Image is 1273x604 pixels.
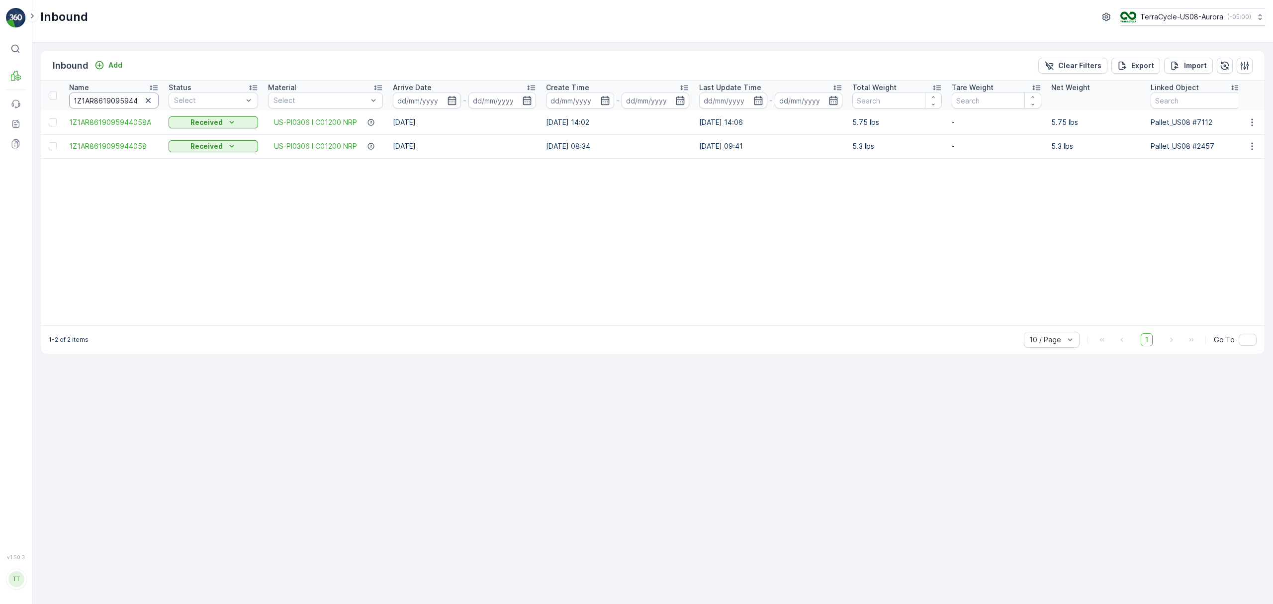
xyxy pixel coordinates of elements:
button: TT [6,562,26,596]
td: [DATE] [388,110,541,134]
p: Clear Filters [1058,61,1101,71]
p: Received [190,117,223,127]
button: Export [1111,58,1160,74]
p: 5.75 lbs [1051,117,1141,127]
input: dd/mm/yyyy [393,93,461,108]
p: - [616,95,620,106]
p: - [952,117,1041,127]
span: v 1.50.3 [6,554,26,560]
button: Received [169,140,258,152]
input: dd/mm/yyyy [546,93,614,108]
input: Search [852,93,942,108]
p: Arrive Date [393,83,432,93]
input: Search [952,93,1041,108]
p: Received [190,141,223,151]
p: 5.75 lbs [852,117,942,127]
img: logo [6,8,26,28]
div: Toggle Row Selected [49,118,57,126]
p: Inbound [53,59,89,73]
p: 5.3 lbs [1051,141,1141,151]
span: 1 [1141,333,1153,346]
p: Status [169,83,191,93]
p: Inbound [40,9,88,25]
p: 1-2 of 2 items [49,336,89,344]
p: Last Update Time [699,83,761,93]
span: Go To [1214,335,1235,345]
div: Toggle Row Selected [49,142,57,150]
p: TerraCycle-US08-Aurora [1140,12,1223,22]
a: US-PI0306 I C01200 NRP [274,117,357,127]
td: [DATE] 14:06 [694,110,847,134]
p: Linked Object [1151,83,1199,93]
p: Name [69,83,89,93]
p: Total Weight [852,83,897,93]
p: 5.3 lbs [852,141,942,151]
p: Pallet_US08 #2457 [1151,141,1240,151]
p: Tare Weight [952,83,994,93]
input: dd/mm/yyyy [699,93,767,108]
input: dd/mm/yyyy [775,93,843,108]
button: TerraCycle-US08-Aurora(-05:00) [1120,8,1265,26]
input: Search [69,93,159,108]
p: Select [273,96,367,105]
p: Select [174,96,243,105]
p: Export [1131,61,1154,71]
td: [DATE] 08:34 [541,134,694,158]
a: 1Z1AR8619095944058 [69,141,159,151]
img: image_ci7OI47.png [1120,11,1136,22]
p: Add [108,60,122,70]
input: dd/mm/yyyy [468,93,537,108]
a: 1Z1AR8619095944058A [69,117,159,127]
p: - [769,95,773,106]
p: ( -05:00 ) [1227,13,1251,21]
td: [DATE] [388,134,541,158]
p: Import [1184,61,1207,71]
button: Add [91,59,126,71]
p: Pallet_US08 #7112 [1151,117,1240,127]
button: Import [1164,58,1213,74]
input: dd/mm/yyyy [622,93,690,108]
div: TT [8,571,24,587]
button: Received [169,116,258,128]
p: - [463,95,466,106]
button: Clear Filters [1038,58,1107,74]
p: Create Time [546,83,589,93]
input: Search [1151,93,1240,108]
td: [DATE] 09:41 [694,134,847,158]
p: - [952,141,1041,151]
p: Material [268,83,296,93]
a: US-PI0306 I C01200 NRP [274,141,357,151]
td: [DATE] 14:02 [541,110,694,134]
p: Net Weight [1051,83,1090,93]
